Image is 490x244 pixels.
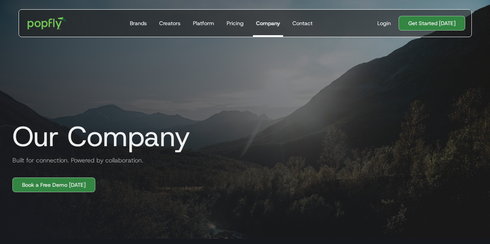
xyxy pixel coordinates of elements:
a: Pricing [224,10,247,37]
div: Platform [193,19,214,27]
div: Login [377,19,391,27]
a: Get Started [DATE] [399,16,465,31]
h2: Built for connection. Powered by collaboration. [6,156,143,165]
h1: Our Company [6,121,190,152]
div: Creators [159,19,181,27]
a: Login [374,19,394,27]
a: home [22,12,72,35]
div: Brands [130,19,147,27]
a: Platform [190,10,217,37]
div: Company [256,19,280,27]
div: Pricing [227,19,244,27]
a: Contact [289,10,316,37]
a: Book a Free Demo [DATE] [12,177,95,192]
a: Company [253,10,283,37]
a: Creators [156,10,184,37]
div: Contact [292,19,313,27]
a: Brands [127,10,150,37]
